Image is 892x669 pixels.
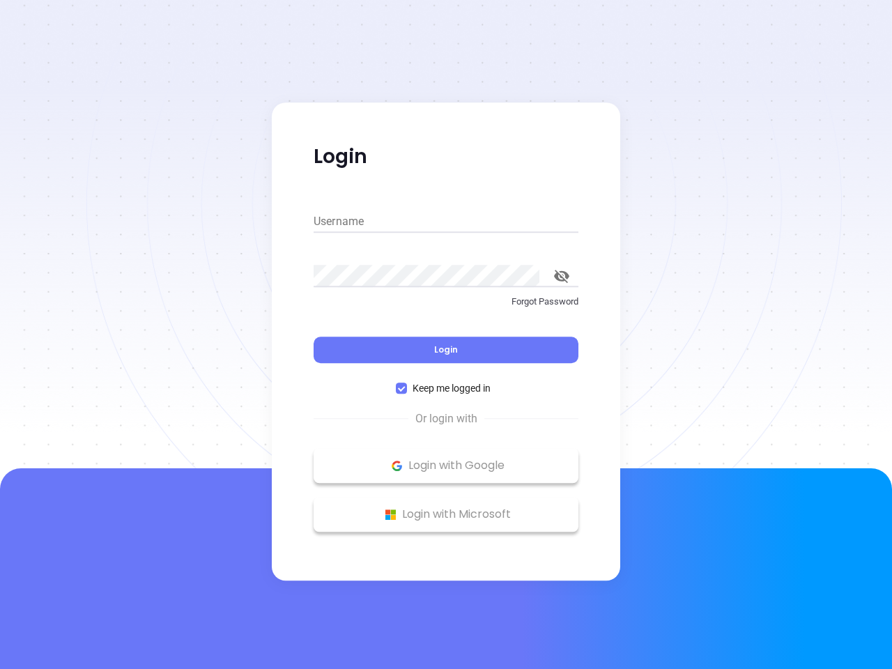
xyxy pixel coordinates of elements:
button: Google Logo Login with Google [314,448,578,483]
p: Login with Microsoft [321,504,571,525]
span: Login [434,344,458,355]
span: Keep me logged in [407,380,496,396]
p: Login with Google [321,455,571,476]
img: Google Logo [388,457,406,475]
button: Login [314,337,578,363]
button: Microsoft Logo Login with Microsoft [314,497,578,532]
span: Or login with [408,410,484,427]
p: Forgot Password [314,295,578,309]
button: toggle password visibility [545,259,578,293]
p: Login [314,144,578,169]
img: Microsoft Logo [382,506,399,523]
a: Forgot Password [314,295,578,320]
